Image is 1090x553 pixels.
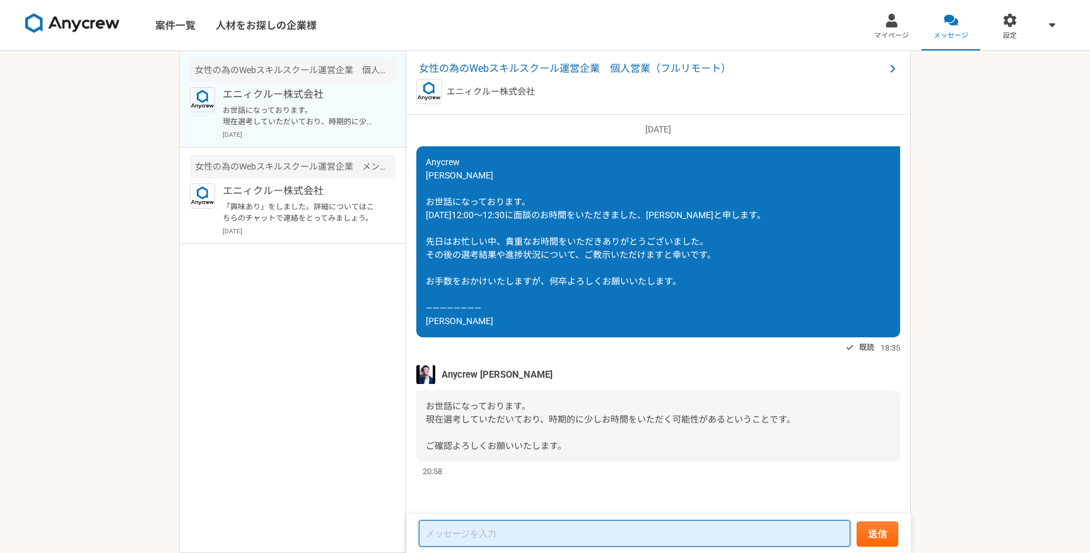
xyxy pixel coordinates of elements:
[423,465,442,477] span: 20:58
[223,226,396,236] p: [DATE]
[859,340,874,355] span: 既読
[223,87,378,102] p: エニィクルー株式会社
[190,155,396,178] div: 女性の為のWebスキルスクール運営企業 メンター業務
[442,368,553,381] span: Anycrew [PERSON_NAME]
[857,521,898,547] button: 送信
[190,59,396,82] div: 女性の為のWebスキルスクール運営企業 個人営業（フルリモート）
[25,13,120,33] img: 8DqYSo04kwAAAAASUVORK5CYII=
[223,105,378,127] p: お世話になっております。 現在選考していただいており、時期的に少しお時間をいただく可能性があるということです。 ご確認よろしくお願いいたします。
[416,365,435,384] img: S__5267474.jpg
[223,130,396,139] p: [DATE]
[881,342,900,354] span: 18:35
[426,401,795,451] span: お世話になっております。 現在選考していただいており、時期的に少しお時間をいただく可能性があるということです。 ご確認よろしくお願いいたします。
[190,87,215,112] img: logo_text_blue_01.png
[874,31,909,41] span: マイページ
[447,85,535,98] p: エニィクルー株式会社
[223,183,378,199] p: エニィクルー株式会社
[190,183,215,209] img: logo_text_blue_01.png
[416,123,900,136] p: [DATE]
[416,79,442,104] img: logo_text_blue_01.png
[426,157,766,326] span: Anycrew [PERSON_NAME] お世話になっております。 [DATE]12:00～12:30に面談のお時間をいただきました、[PERSON_NAME]と申します。 先日はお忙しい中、...
[223,201,378,224] p: 「興味あり」をしました。詳細についてはこちらのチャットで連絡をとってみましょう。
[1003,31,1017,41] span: 設定
[934,31,968,41] span: メッセージ
[419,61,885,76] span: 女性の為のWebスキルスクール運営企業 個人営業（フルリモート）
